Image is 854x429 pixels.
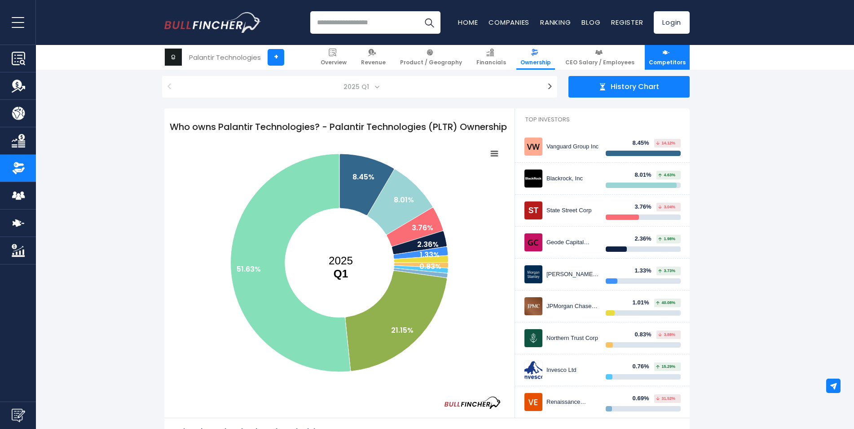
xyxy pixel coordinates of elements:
[611,82,659,92] span: History Chart
[546,335,599,342] div: Northern Trust Corp
[489,18,529,27] a: Companies
[516,45,555,70] a: Ownership
[658,269,675,273] span: 3.73%
[546,175,599,183] div: Blackrock, Inc
[656,301,675,305] span: 40.08%
[635,331,657,339] div: 0.83%
[520,59,551,66] span: Ownership
[635,171,657,179] div: 8.01%
[165,49,182,66] img: PLTR logo
[546,239,599,246] div: Geode Capital Management, LLC
[396,45,466,70] a: Product / Geography
[189,52,261,63] div: Palantir Technologies
[458,18,478,27] a: Home
[633,363,655,371] div: 0.76%
[599,83,606,90] img: history chart
[654,11,690,34] a: Login
[417,239,439,250] text: 2.36%
[515,108,690,131] h2: Top Investors
[581,18,600,27] a: Blog
[540,18,571,27] a: Ranking
[164,12,261,33] a: Go to homepage
[321,59,347,66] span: Overview
[656,365,675,369] span: 15.29%
[420,250,440,260] text: 1.33%
[357,45,390,70] a: Revenue
[317,45,351,70] a: Overview
[546,143,599,151] div: Vanguard Group Inc
[334,268,348,280] tspan: Q1
[658,237,675,241] span: 1.98%
[472,45,510,70] a: Financials
[361,59,386,66] span: Revenue
[611,18,643,27] a: Register
[164,115,515,139] h1: Who owns Palantir Technologies? - Palantir Technologies (PLTR) Ownership
[635,267,657,275] div: 1.33%
[268,49,284,66] a: +
[400,59,462,66] span: Product / Geography
[546,398,599,406] div: Renaissance Technologies LLC
[12,161,25,175] img: Ownership
[164,12,261,33] img: Bullfincher logo
[658,205,675,209] span: 3.04%
[546,271,599,278] div: [PERSON_NAME] [PERSON_NAME]
[656,397,675,401] span: 31.52%
[181,76,538,98] span: 2025 Q1
[658,333,675,337] span: 3.88%
[237,264,261,274] text: 51.63%
[645,45,690,70] a: Competitors
[546,207,599,214] div: State Street Corp
[418,11,440,34] button: Search
[162,76,177,98] button: <
[546,303,599,310] div: JPMorgan Chase & CO
[546,366,599,374] div: Invesco Ltd
[635,235,657,243] div: 2.36%
[340,80,374,93] span: 2025 Q1
[561,45,638,70] a: CEO Salary / Employees
[633,299,655,307] div: 1.01%
[656,141,675,145] span: 14.12%
[542,76,557,98] button: >
[352,172,374,182] text: 8.45%
[412,223,433,233] text: 3.76%
[633,395,655,402] div: 0.69%
[391,325,414,335] text: 21.15%
[419,261,441,272] text: 0.83%
[649,59,686,66] span: Competitors
[565,59,634,66] span: CEO Salary / Employees
[635,203,657,211] div: 3.76%
[633,139,655,147] div: 8.45%
[658,173,675,177] span: 4.63%
[329,255,353,280] text: 2025
[394,195,414,205] text: 8.01%
[476,59,506,66] span: Financials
